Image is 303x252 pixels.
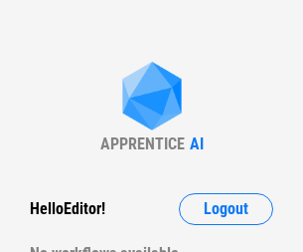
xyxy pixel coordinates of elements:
div: APPRENTICE [100,134,185,153]
span: Logout [204,201,248,217]
div: Hello Editor ! [30,193,105,225]
button: Logout [179,193,273,225]
img: Apprentice AI [112,62,192,134]
div: AI [190,134,204,153]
